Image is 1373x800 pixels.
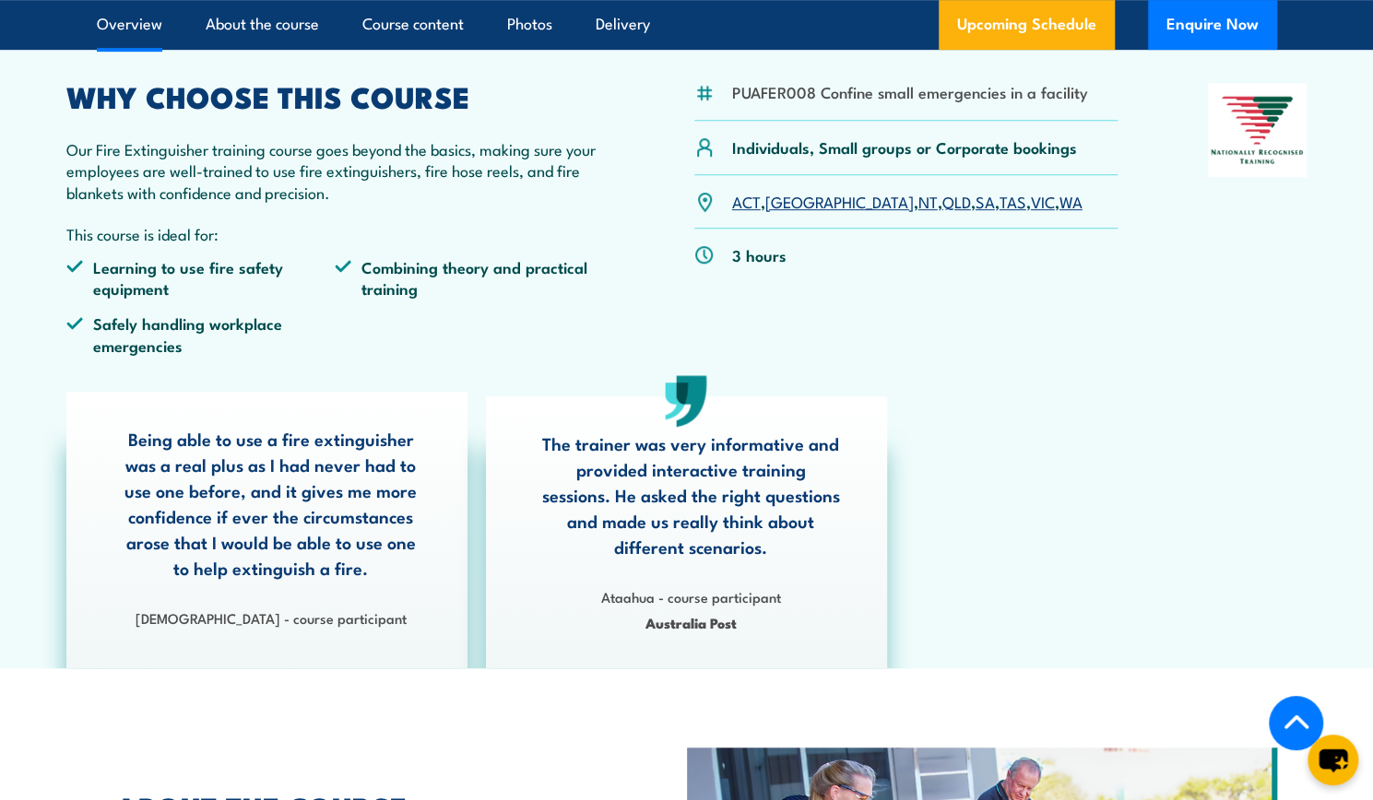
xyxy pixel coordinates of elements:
a: WA [1059,190,1083,212]
h2: WHY CHOOSE THIS COURSE [66,83,605,109]
li: Learning to use fire safety equipment [66,256,336,300]
a: VIC [1031,190,1055,212]
a: TAS [1000,190,1026,212]
p: Individuals, Small groups or Corporate bookings [732,136,1077,158]
img: Nationally Recognised Training logo. [1208,83,1308,177]
a: [GEOGRAPHIC_DATA] [765,190,914,212]
a: SA [976,190,995,212]
li: PUAFER008 Confine small emergencies in a facility [732,81,1088,102]
strong: Ataahua - course participant [600,586,780,606]
p: 3 hours [732,244,787,265]
li: Combining theory and practical training [335,256,604,300]
a: QLD [942,190,971,212]
p: Being able to use a fire extinguisher was a real plus as I had never had to use one before, and i... [121,426,421,581]
strong: [DEMOGRAPHIC_DATA] - course participant [136,607,407,628]
p: The trainer was very informative and provided interactive training sessions. He asked the right q... [540,430,841,559]
p: , , , , , , , [732,191,1083,212]
span: Australia Post [540,612,841,633]
p: This course is ideal for: [66,223,605,244]
li: Safely handling workplace emergencies [66,312,336,356]
button: chat-button [1308,735,1358,785]
a: NT [918,190,938,212]
p: Our Fire Extinguisher training course goes beyond the basics, making sure your employees are well... [66,138,605,203]
a: ACT [732,190,761,212]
